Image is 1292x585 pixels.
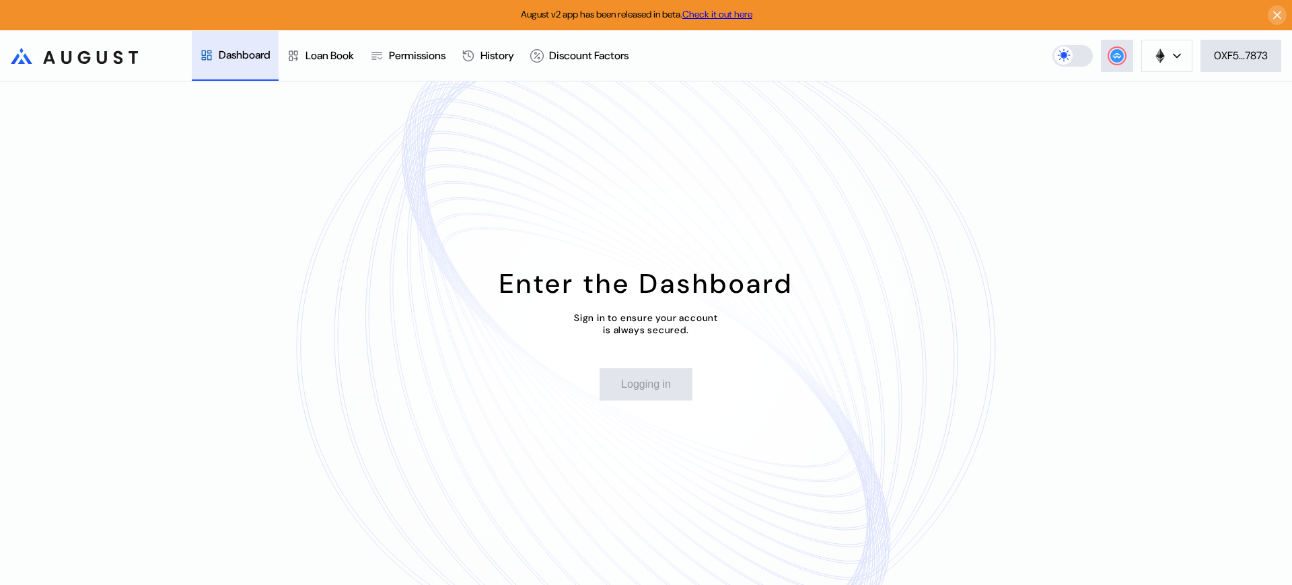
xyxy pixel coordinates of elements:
span: August v2 app has been released in beta. [521,8,752,20]
div: Discount Factors [549,48,629,63]
a: Loan Book [279,31,362,81]
a: Discount Factors [522,31,637,81]
div: Loan Book [306,48,354,63]
div: Permissions [389,48,445,63]
div: 0XF5...7873 [1214,48,1268,63]
a: History [454,31,522,81]
button: Logging in [600,368,692,401]
button: 0XF5...7873 [1200,40,1281,72]
div: Enter the Dashboard [499,266,793,301]
button: chain logo [1141,40,1192,72]
a: Permissions [362,31,454,81]
div: History [480,48,514,63]
div: Dashboard [219,48,271,62]
div: Sign in to ensure your account is always secured. [574,312,718,336]
a: Dashboard [192,31,279,81]
img: chain logo [1153,48,1168,63]
a: Check it out here [682,8,752,20]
